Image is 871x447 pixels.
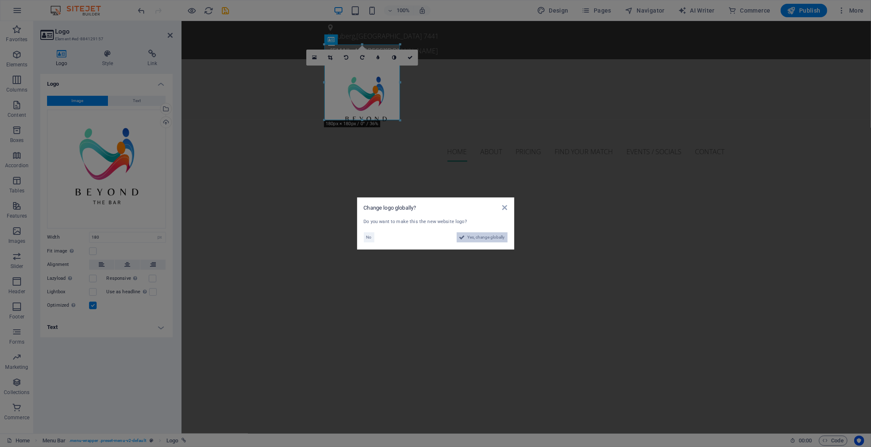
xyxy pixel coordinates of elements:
button: Yes, change globally [457,232,508,242]
span: Change logo globally? [364,205,416,211]
button: No [364,232,374,242]
div: Do you want to make this the new website logo? [364,218,508,226]
span: No [366,232,372,242]
span: Yes, change globally [468,232,505,242]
